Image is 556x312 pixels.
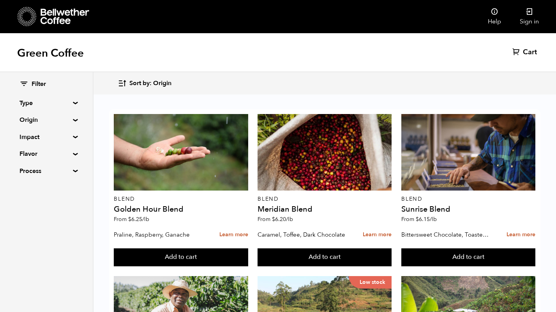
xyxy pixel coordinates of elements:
[258,196,392,202] p: Blend
[401,196,535,202] p: Blend
[430,216,437,223] span: /lb
[401,216,437,223] span: From
[258,248,392,266] button: Add to cart
[258,229,349,241] p: Caramel, Toffee, Dark Chocolate
[523,48,537,57] span: Cart
[507,226,535,243] a: Learn more
[114,216,149,223] span: From
[118,74,171,93] button: Sort by: Origin
[416,216,419,223] span: $
[114,205,248,213] h4: Golden Hour Blend
[512,48,539,57] a: Cart
[401,205,535,213] h4: Sunrise Blend
[258,216,293,223] span: From
[219,226,248,243] a: Learn more
[114,229,205,241] p: Praline, Raspberry, Ganache
[129,79,171,88] span: Sort by: Origin
[272,216,275,223] span: $
[272,216,293,223] bdi: 6.20
[401,248,535,266] button: Add to cart
[286,216,293,223] span: /lb
[128,216,131,223] span: $
[128,216,149,223] bdi: 6.25
[32,80,46,89] span: Filter
[114,196,248,202] p: Blend
[416,216,437,223] bdi: 6.15
[19,132,73,142] summary: Impact
[142,216,149,223] span: /lb
[401,229,492,241] p: Bittersweet Chocolate, Toasted Marshmallow, Candied Orange, Praline
[363,226,392,243] a: Learn more
[114,248,248,266] button: Add to cart
[17,46,84,60] h1: Green Coffee
[19,98,73,108] summary: Type
[349,276,392,289] p: Low stock
[258,205,392,213] h4: Meridian Blend
[19,166,73,176] summary: Process
[19,115,73,125] summary: Origin
[19,149,73,159] summary: Flavor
